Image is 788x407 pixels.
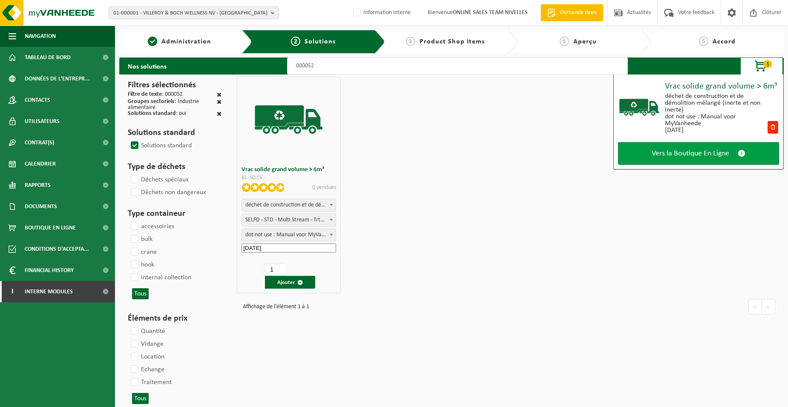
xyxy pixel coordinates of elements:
[522,37,634,47] a: 4Aperçu
[124,37,235,47] a: 1Administration
[406,37,415,46] span: 3
[558,9,599,17] span: Demande devis
[242,199,336,212] span: déchet de construction et de démolition mélangé (inerte et non inerte)
[132,288,149,299] button: Tous
[128,79,221,92] h3: Filtres sélectionnés
[665,127,767,134] div: [DATE]
[113,7,267,20] span: 01-000001 - VILLEROY & BOCH WELLNESS NV - [GEOGRAPHIC_DATA]
[25,260,74,281] span: Financial History
[453,9,528,16] strong: ONLINE SALES TEAM NIVELLES
[128,98,175,105] span: Groupes sectoriels
[618,86,661,129] img: BL-SO-LV
[713,38,736,45] span: Accord
[25,89,50,111] span: Contacts
[265,276,315,289] button: Ajouter
[242,244,336,252] input: Date de début
[541,4,603,21] a: Demande devis
[763,60,772,68] span: 1
[389,37,501,47] a: 3Product Shop Items
[129,220,174,233] label: accessoiries
[129,363,164,376] label: Echange
[148,37,157,46] span: 1
[25,175,51,196] span: Rapports
[242,199,335,211] span: déchet de construction et de démolition mélangé (inerte et non inerte)
[242,175,336,181] div: BL-SO-LV
[699,37,708,46] span: 5
[128,312,221,325] h3: Éléments de prix
[25,111,60,132] span: Utilisateurs
[560,37,569,46] span: 4
[242,229,336,241] span: dot not use : Manual voor MyVanheede
[25,196,57,217] span: Documents
[129,233,152,246] label: bulk
[740,57,783,75] button: 1
[129,173,189,186] label: Déchets spéciaux
[287,57,628,75] input: Chercher
[259,37,368,47] a: 2Solutions
[420,38,485,45] span: Product Shop Items
[239,300,309,314] div: Affichage de l'élément 1 à 1
[128,110,176,117] span: Solutions standard
[129,258,154,271] label: hook
[129,139,192,152] label: Solutions standard
[129,338,164,350] label: Vidange
[291,37,300,46] span: 2
[128,161,221,173] h3: Type de déchets
[129,271,191,284] label: internal collection
[665,82,779,91] div: Vrac solide grand volume > 6m³
[129,186,206,199] label: Déchets non dangereux
[25,238,89,260] span: Conditions d'accepta...
[25,153,56,175] span: Calendrier
[242,214,336,226] span: SELFD - STD - Multi Stream - Trtmt/wu (SP-M-000052)
[161,38,211,45] span: Administration
[25,281,73,302] span: Interne modules
[25,68,90,89] span: Données de l'entrepr...
[253,83,325,156] img: BL-SO-LV
[618,142,779,165] a: Vers la Boutique En Ligne
[242,214,335,226] span: SELFD - STD - Multi Stream - Trtmt/wu (SP-M-000052)
[312,183,336,192] p: 0 vendues
[128,111,186,118] div: : oui
[305,38,336,45] span: Solutions
[9,281,16,302] span: I
[25,217,76,238] span: Boutique en ligne
[128,91,162,97] span: Filtre de texte
[242,229,335,241] span: dot not use : Manual voor MyVanheede
[351,6,411,19] label: Information interne
[119,57,175,75] h2: Nos solutions
[109,6,279,19] button: 01-000001 - VILLEROY & BOCH WELLNESS NV - [GEOGRAPHIC_DATA]
[129,246,157,258] label: crane
[128,92,183,99] div: : 000052
[25,132,54,153] span: Contrat(s)
[128,99,217,111] div: : Industrie alimentaire
[573,38,597,45] span: Aperçu
[129,350,164,363] label: Location
[242,166,336,173] h3: Vrac solide grand volume > 6m³
[132,393,149,404] button: Tous
[129,376,172,389] label: Traitement
[655,37,779,47] a: 5Accord
[264,263,286,276] input: 1
[665,93,767,113] div: déchet de construction et de démolition mélangé (inerte et non inerte)
[129,325,165,338] label: Quantité
[25,47,71,68] span: Tableau de bord
[128,207,221,220] h3: Type containeur
[652,149,729,158] span: Vers la Boutique En Ligne
[128,126,221,139] h3: Solutions standard
[665,113,767,127] div: dot not use : Manual voor MyVanheede
[25,26,56,47] span: Navigation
